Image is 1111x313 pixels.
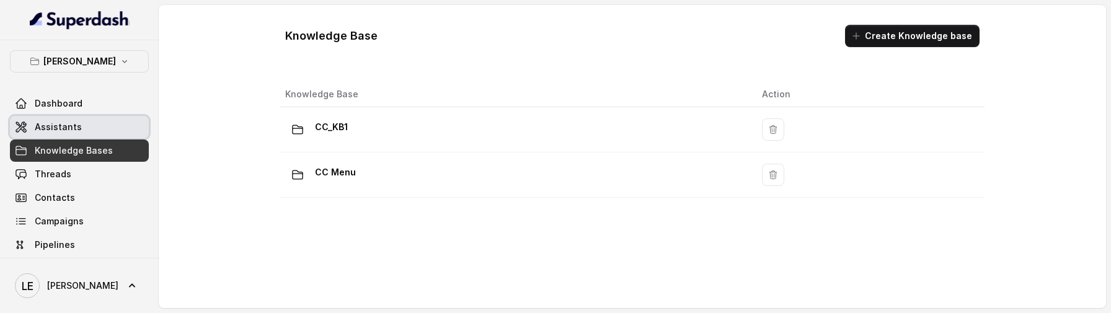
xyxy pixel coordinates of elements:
a: Campaigns [10,210,149,232]
a: Pipelines [10,234,149,256]
button: [PERSON_NAME] [10,50,149,73]
span: Threads [35,168,71,180]
a: [PERSON_NAME] [10,268,149,303]
p: CC Menu [315,162,356,182]
th: Action [752,82,985,107]
a: Threads [10,163,149,185]
a: Knowledge Bases [10,139,149,162]
span: Assistants [35,121,82,133]
a: Contacts [10,187,149,209]
text: LE [22,280,33,293]
span: Pipelines [35,239,75,251]
button: Create Knowledge base [845,25,980,47]
span: Knowledge Bases [35,144,113,157]
span: Dashboard [35,97,82,110]
img: light.svg [30,10,130,30]
span: Campaigns [35,215,84,227]
a: Dashboard [10,92,149,115]
p: CC_KB1 [315,117,348,137]
a: Integrations [10,257,149,280]
a: Assistants [10,116,149,138]
th: Knowledge Base [280,82,752,107]
p: [PERSON_NAME] [43,54,116,69]
h1: Knowledge Base [285,26,378,46]
span: [PERSON_NAME] [47,280,118,292]
span: Contacts [35,192,75,204]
